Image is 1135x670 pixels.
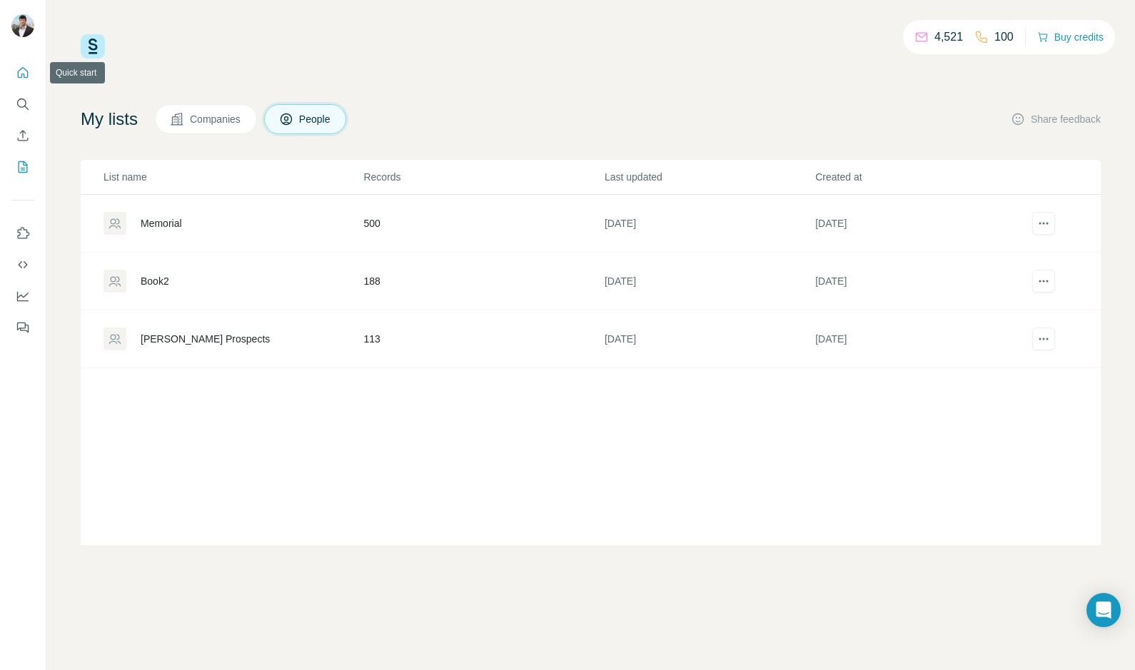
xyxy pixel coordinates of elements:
td: [DATE] [814,310,1025,368]
td: [DATE] [814,195,1025,253]
td: 188 [363,253,603,310]
img: Surfe Logo [81,34,105,59]
div: Open Intercom Messenger [1086,593,1121,627]
button: Dashboard [11,283,34,309]
p: 4,521 [934,29,963,46]
p: List name [104,170,362,184]
span: People [299,112,332,126]
p: Last updated [605,170,814,184]
button: Enrich CSV [11,123,34,148]
button: actions [1032,328,1055,350]
button: Buy credits [1037,27,1104,47]
div: Memorial [141,216,182,230]
button: Use Surfe on LinkedIn [11,220,34,246]
p: 100 [994,29,1014,46]
button: actions [1032,270,1055,293]
button: Search [11,91,34,117]
p: Records [363,170,602,184]
p: Created at [815,170,1024,184]
td: 113 [363,310,603,368]
button: Use Surfe API [11,252,34,278]
button: Feedback [11,315,34,340]
img: Avatar [11,14,34,37]
td: [DATE] [604,195,814,253]
td: [DATE] [814,253,1025,310]
td: [DATE] [604,253,814,310]
button: My lists [11,154,34,180]
td: 500 [363,195,603,253]
button: Quick start [11,60,34,86]
div: Book2 [141,274,169,288]
button: Share feedback [1011,112,1101,126]
div: [PERSON_NAME] Prospects [141,332,270,346]
td: [DATE] [604,310,814,368]
span: Companies [190,112,242,126]
h4: My lists [81,108,138,131]
button: actions [1032,212,1055,235]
